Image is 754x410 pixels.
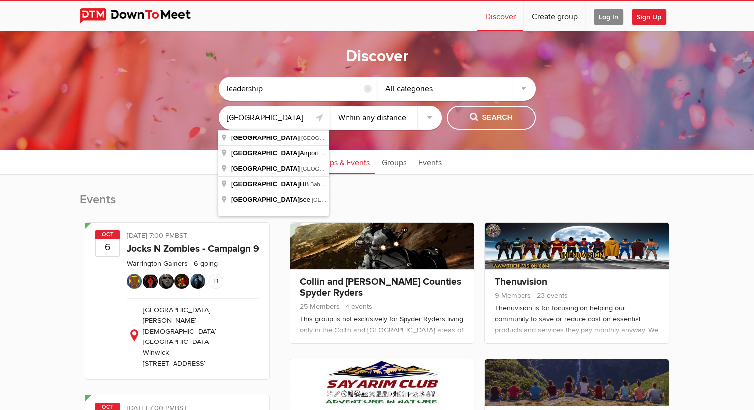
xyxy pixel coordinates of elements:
span: 9 Members [495,291,531,300]
span: [GEOGRAPHIC_DATA] [231,196,300,203]
a: Collin and [PERSON_NAME] Counties Spyder Ryders [300,276,461,299]
span: [GEOGRAPHIC_DATA] [301,135,358,141]
b: 6 [96,238,119,256]
span: Search [470,112,512,123]
a: Sign Up [632,1,674,31]
a: Groups & Events [308,149,375,174]
input: Search... [219,77,377,101]
img: Jason Bridgeman [174,274,189,289]
a: Jocks N Zombies - Campaign 9 [127,243,259,255]
span: Log In [594,9,623,25]
span: [GEOGRAPHIC_DATA], [GEOGRAPHIC_DATA] [301,166,418,172]
a: Create group [524,1,585,31]
h2: Groups [285,192,675,217]
span: 23 events [533,291,568,300]
span: Airport (ZRH) [231,149,340,157]
h1: Discover [346,46,408,67]
span: see [231,196,312,203]
a: Log In [586,1,631,31]
span: 25 Members [300,302,340,311]
span: Europe/London [175,231,187,240]
input: Location or ZIP-Code [219,106,330,130]
a: Discover [477,1,523,31]
span: Bahnhofplatz, [GEOGRAPHIC_DATA], [GEOGRAPHIC_DATA] [310,181,462,187]
img: DownToMeet [80,8,206,23]
span: [GEOGRAPHIC_DATA] [231,149,300,157]
span: [GEOGRAPHIC_DATA] [231,134,300,141]
span: [GEOGRAPHIC_DATA] [231,165,300,172]
span: 4 events [342,302,372,311]
span: [GEOGRAPHIC_DATA][PERSON_NAME] [DEMOGRAPHIC_DATA] [GEOGRAPHIC_DATA] Winwick [STREET_ADDRESS] [143,306,217,368]
span: +1 [208,274,223,289]
span: [GEOGRAPHIC_DATA] [231,180,300,188]
a: Events [413,149,447,174]
button: Search [447,106,536,130]
div: [DATE] 7:00 PM [127,230,259,243]
span: Sign Up [632,9,666,25]
img: Mark is to blame. [143,274,158,289]
img: DuncanE [159,274,174,289]
div: All categories [377,77,536,101]
img: Tez McArt [190,274,205,289]
span: HB [231,180,310,188]
a: Thenuvision [495,276,547,288]
h2: Events [80,192,275,217]
span: Oct [95,230,120,239]
img: Warrington Gamers Dave [127,274,142,289]
a: Warrington Gamers [127,259,188,268]
li: 6 going [190,259,218,268]
span: [GEOGRAPHIC_DATA] [312,197,369,203]
a: Groups [377,149,411,174]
